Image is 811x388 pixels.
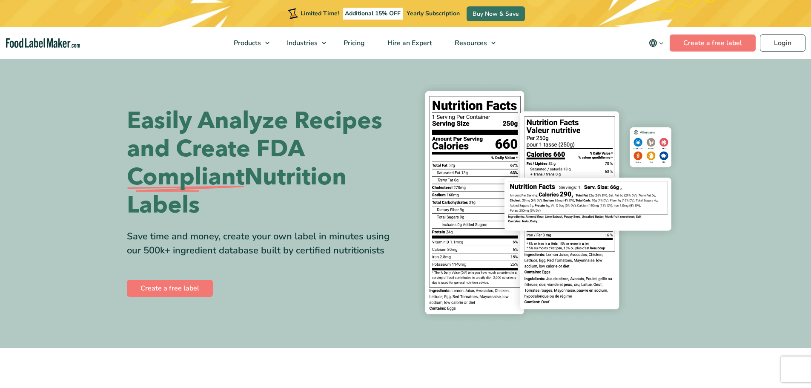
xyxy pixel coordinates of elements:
span: Limited Time! [301,9,339,17]
span: Yearly Subscription [407,9,460,17]
h1: Easily Analyze Recipes and Create FDA Nutrition Labels [127,107,399,219]
span: Pricing [341,38,366,48]
a: Industries [276,27,330,59]
span: Compliant [127,163,244,191]
span: Hire an Expert [385,38,433,48]
a: Products [223,27,274,59]
span: Additional 15% OFF [343,8,403,20]
a: Hire an Expert [376,27,441,59]
a: Buy Now & Save [467,6,525,21]
a: Create a free label [670,34,756,52]
span: Industries [284,38,318,48]
a: Resources [444,27,500,59]
span: Products [231,38,262,48]
a: Pricing [332,27,374,59]
div: Save time and money, create your own label in minutes using our 500k+ ingredient database built b... [127,230,399,258]
span: Resources [452,38,488,48]
a: Create a free label [127,280,213,297]
a: Login [760,34,805,52]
